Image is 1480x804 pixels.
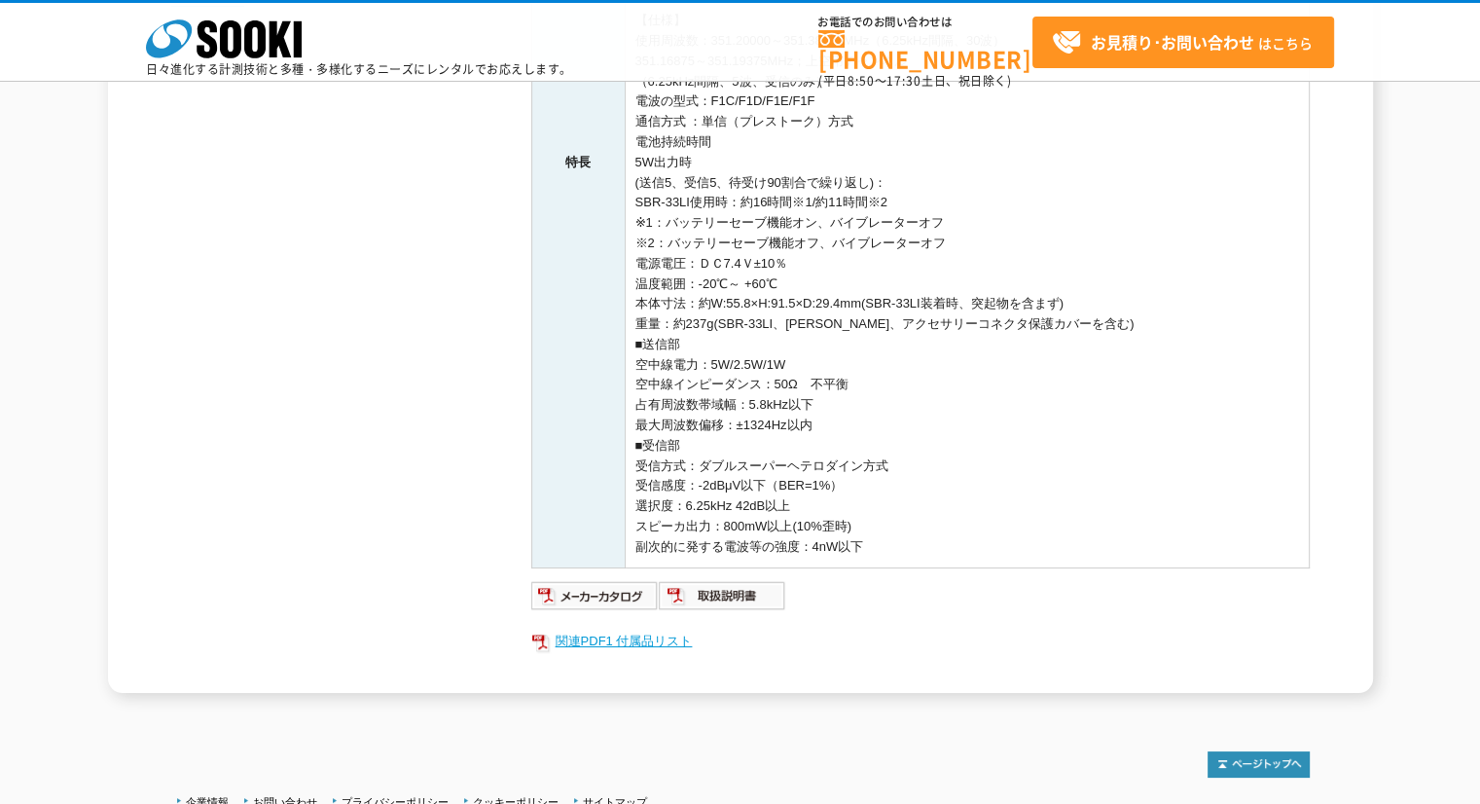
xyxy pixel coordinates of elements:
[531,580,659,611] img: メーカーカタログ
[818,17,1032,28] span: お電話でのお問い合わせは
[659,580,786,611] img: 取扱説明書
[659,593,786,607] a: 取扱説明書
[1052,28,1313,57] span: はこちら
[818,30,1032,70] a: [PHONE_NUMBER]
[1091,30,1254,54] strong: お見積り･お問い合わせ
[531,593,659,607] a: メーカーカタログ
[848,72,875,90] span: 8:50
[146,63,572,75] p: 日々進化する計測技術と多種・多様化するニーズにレンタルでお応えします。
[818,72,1011,90] span: (平日 ～ 土日、祝日除く)
[1032,17,1334,68] a: お見積り･お問い合わせはこちら
[886,72,921,90] span: 17:30
[1208,751,1310,778] img: トップページへ
[531,629,1310,654] a: 関連PDF1 付属品リスト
